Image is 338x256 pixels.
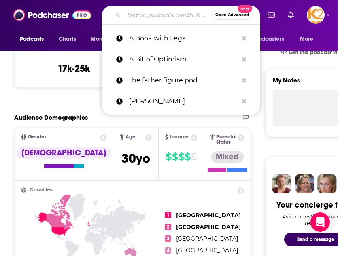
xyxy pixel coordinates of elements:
[124,8,212,21] input: Search podcasts, credits, & more...
[102,70,260,91] a: the father figure pod
[211,151,244,163] div: Mixed
[176,212,241,219] span: [GEOGRAPHIC_DATA]
[53,31,81,47] a: Charts
[165,235,171,242] span: 3
[59,34,76,45] span: Charts
[170,134,189,140] span: Income
[179,151,184,164] span: $
[176,223,241,231] span: [GEOGRAPHIC_DATA]
[238,5,252,13] span: New
[272,174,291,193] img: Sydney Profile
[125,134,136,140] span: Age
[20,34,44,45] span: Podcasts
[14,31,54,47] button: open menu
[245,34,284,45] span: For Podcasters
[91,34,119,45] span: Monitoring
[102,28,260,49] a: A Book with Legs
[57,63,90,75] h3: 17k-25k
[102,91,260,112] a: [PERSON_NAME]
[165,224,171,230] span: 2
[102,6,260,24] div: Search podcasts, credits, & more...
[307,6,325,24] img: User Profile
[172,151,178,164] span: $
[264,8,278,22] a: Show notifications dropdown
[129,28,238,49] p: A Book with Legs
[165,247,171,254] span: 4
[285,8,297,22] a: Show notifications dropdown
[185,151,190,164] span: $
[28,134,46,140] span: Gender
[13,7,91,23] img: Podchaser - Follow, Share and Rate Podcasts
[294,31,324,47] button: open menu
[317,174,337,193] img: Jules Profile
[166,151,171,164] span: $
[307,6,325,24] span: Logged in as K2Krupp
[240,31,296,47] button: open menu
[215,13,249,17] span: Open Advanced
[212,10,253,20] button: Open AdvancedNew
[121,151,150,166] span: 30 yo
[129,49,238,70] p: A Bit of Optimism
[102,49,260,70] a: A Bit of Optimism
[176,247,238,254] span: [GEOGRAPHIC_DATA]
[307,6,325,24] button: Show profile menu
[300,34,314,45] span: More
[17,147,111,159] div: [DEMOGRAPHIC_DATA]
[191,151,197,164] span: $
[295,174,314,193] img: Barbara Profile
[14,113,88,121] h2: Audience Demographics
[310,212,330,232] div: Open Intercom Messenger
[129,70,238,91] p: the father figure pod
[85,31,130,47] button: open menu
[165,212,171,218] span: 1
[129,91,238,112] p: Devi Brown
[30,187,53,193] span: Countries
[176,235,238,242] span: [GEOGRAPHIC_DATA]
[216,134,236,145] span: Parental Status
